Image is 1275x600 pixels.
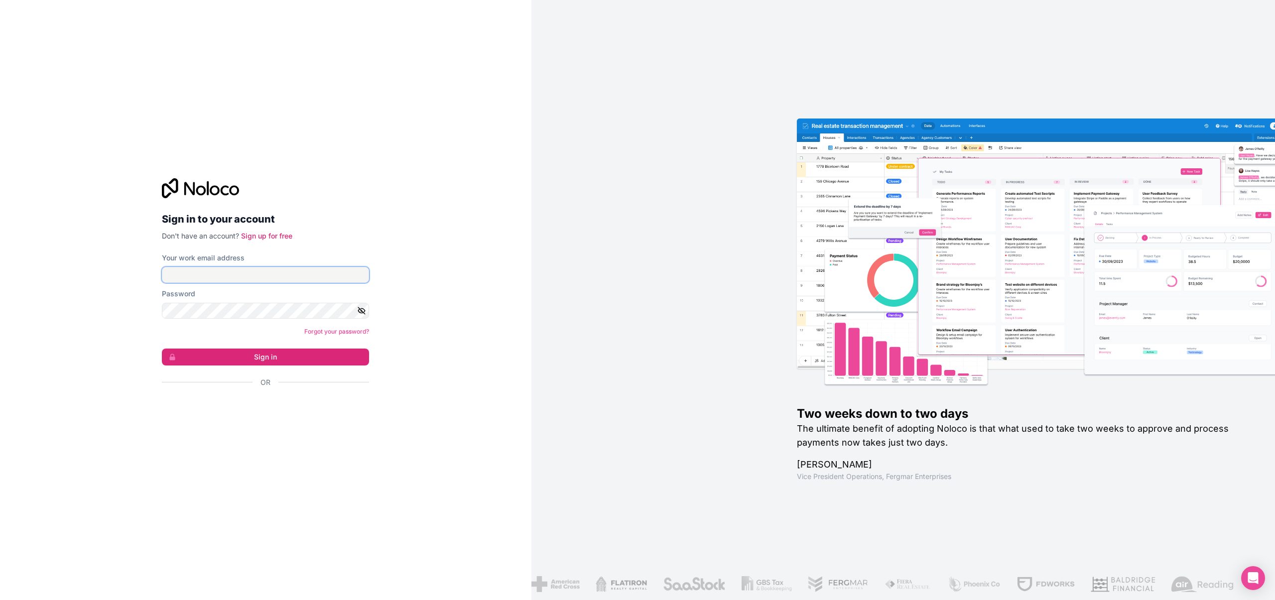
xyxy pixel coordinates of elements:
div: Open Intercom Messenger [1241,566,1265,590]
img: /assets/airreading-FwAmRzSr.png [1171,576,1234,592]
h1: Two weeks down to two days [797,406,1243,422]
iframe: Sign in with Google Button [157,398,366,420]
img: /assets/flatiron-C8eUkumj.png [595,576,647,592]
input: Password [162,303,369,319]
img: /assets/fergmar-CudnrXN5.png [808,576,869,592]
img: /assets/baldridge-DxmPIwAm.png [1090,576,1155,592]
img: /assets/fiera-fwj2N5v4.png [885,576,931,592]
label: Password [162,289,195,299]
img: /assets/fdworks-Bi04fVtw.png [1017,576,1075,592]
h2: Sign in to your account [162,210,369,228]
label: Your work email address [162,253,245,263]
h1: [PERSON_NAME] [797,458,1243,472]
img: /assets/gbstax-C-GtDUiK.png [741,576,792,592]
span: Don't have an account? [162,232,239,240]
input: Email address [162,267,369,283]
h1: Vice President Operations , Fergmar Enterprises [797,472,1243,481]
button: Sign in [162,349,369,365]
a: Sign up for free [241,232,292,240]
a: Forgot your password? [304,328,369,335]
h2: The ultimate benefit of adopting Noloco is that what used to take two weeks to approve and proces... [797,422,1243,450]
span: Or [260,377,270,387]
img: /assets/american-red-cross-BAupjrZR.png [531,576,579,592]
img: /assets/phoenix-BREaitsQ.png [947,576,1001,592]
img: /assets/saastock-C6Zbiodz.png [663,576,726,592]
